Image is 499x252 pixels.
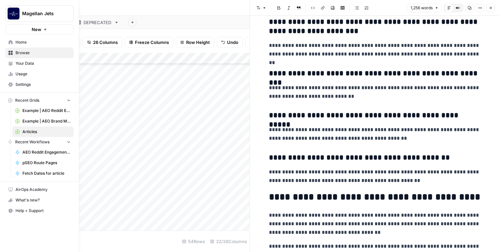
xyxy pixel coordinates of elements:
[22,149,71,155] span: AEO Reddit Engagement - Fork
[12,147,74,158] a: AEO Reddit Engagement - Fork
[135,39,169,46] span: Freeze Columns
[125,37,173,48] button: Freeze Columns
[15,139,50,145] span: Recent Workflows
[227,39,238,46] span: Undo
[16,71,71,77] span: Usage
[5,79,74,90] a: Settings
[16,50,71,56] span: Browse
[22,160,71,166] span: pSEO Route Pages
[12,168,74,179] a: Fetch Dates for article
[12,126,74,137] a: Articles
[5,58,74,69] a: Your Data
[411,5,433,11] span: 1,256 words
[5,69,74,79] a: Usage
[5,24,74,34] button: New
[16,187,71,193] span: AirOps Academy
[16,39,71,45] span: Home
[6,195,73,205] div: What's new?
[408,4,442,12] button: 1,256 words
[16,60,71,66] span: Your Data
[5,5,74,22] button: Workspace: Magellan Jets
[12,105,74,116] a: Example | AEO Reddit Engagement
[5,137,74,147] button: Recent Workflows
[208,236,249,247] div: 22/26 Columns
[22,170,71,176] span: Fetch Dates for article
[32,26,41,33] span: New
[180,236,208,247] div: 54 Rows
[83,19,112,26] div: DEPRECATED
[83,37,122,48] button: 26 Columns
[16,82,71,88] span: Settings
[5,95,74,105] button: Recent Grids
[22,10,62,17] span: Magellan Jets
[12,116,74,126] a: Example | AEO Brand Mention Outreach
[5,48,74,58] a: Browse
[22,108,71,114] span: Example | AEO Reddit Engagement
[5,195,74,205] button: What's new?
[12,158,74,168] a: pSEO Route Pages
[176,37,214,48] button: Row Height
[71,16,124,29] a: DEPRECATED
[8,8,19,19] img: Magellan Jets Logo
[217,37,243,48] button: Undo
[5,37,74,48] a: Home
[186,39,210,46] span: Row Height
[93,39,118,46] span: 26 Columns
[5,205,74,216] button: Help + Support
[15,97,39,103] span: Recent Grids
[16,208,71,214] span: Help + Support
[5,184,74,195] a: AirOps Academy
[22,118,71,124] span: Example | AEO Brand Mention Outreach
[22,129,71,135] span: Articles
